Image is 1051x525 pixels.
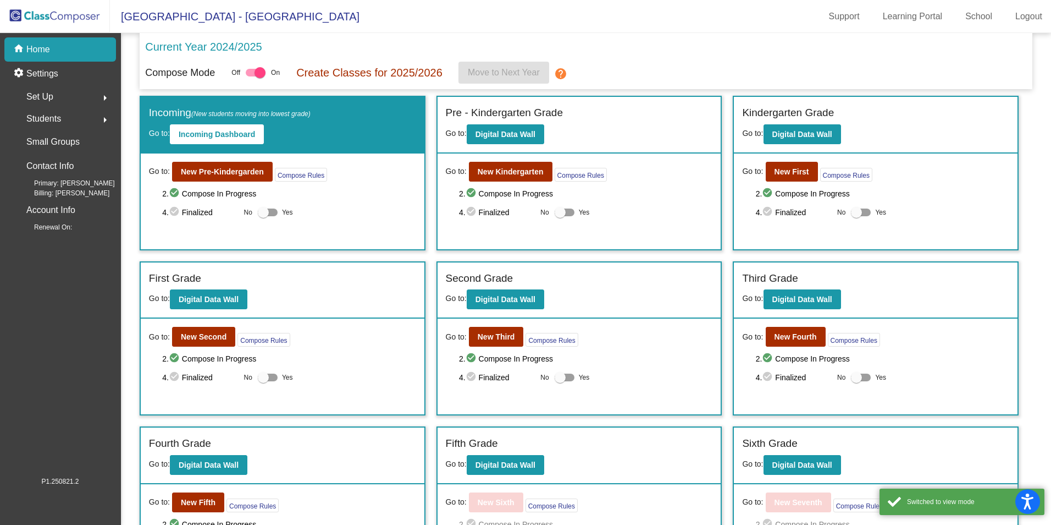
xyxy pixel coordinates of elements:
[16,188,109,198] span: Billing: [PERSON_NAME]
[446,105,563,121] label: Pre - Kindergarten Grade
[837,373,845,382] span: No
[555,168,607,182] button: Compose Rules
[469,493,523,512] button: New Sixth
[98,91,112,105] mat-icon: arrow_right
[540,373,549,382] span: No
[756,371,832,384] span: 4. Finalized
[554,67,567,80] mat-icon: help
[525,333,578,347] button: Compose Rules
[762,187,775,200] mat-icon: check_circle
[149,166,170,177] span: Go to:
[459,206,535,219] span: 4. Finalized
[837,207,845,217] span: No
[756,206,832,219] span: 4. Finalized
[820,8,869,25] a: Support
[475,130,535,139] b: Digital Data Wall
[181,332,226,341] b: New Second
[149,496,170,508] span: Go to:
[766,493,831,512] button: New Seventh
[756,187,1009,200] span: 2. Compose In Progress
[772,461,832,469] b: Digital Data Wall
[26,111,61,127] span: Students
[237,333,290,347] button: Compose Rules
[775,167,809,176] b: New First
[181,167,264,176] b: New Pre-Kindergarden
[875,206,886,219] span: Yes
[907,497,1036,507] div: Switched to view mode
[458,62,549,84] button: Move to Next Year
[468,68,540,77] span: Move to Next Year
[169,206,182,219] mat-icon: check_circle
[172,493,224,512] button: New Fifth
[162,206,238,219] span: 4. Finalized
[179,130,255,139] b: Incoming Dashboard
[191,110,311,118] span: (New students moving into lowest grade)
[446,460,467,468] span: Go to:
[271,68,280,78] span: On
[275,168,327,182] button: Compose Rules
[169,187,182,200] mat-icon: check_circle
[149,294,170,303] span: Go to:
[149,331,170,343] span: Go to:
[762,352,775,365] mat-icon: check_circle
[244,373,252,382] span: No
[469,327,524,347] button: New Third
[149,460,170,468] span: Go to:
[742,496,763,508] span: Go to:
[475,461,535,469] b: Digital Data Wall
[742,294,763,303] span: Go to:
[772,130,832,139] b: Digital Data Wall
[149,105,311,121] label: Incoming
[149,271,201,287] label: First Grade
[172,327,235,347] button: New Second
[181,498,215,507] b: New Fifth
[475,295,535,304] b: Digital Data Wall
[169,352,182,365] mat-icon: check_circle
[26,158,74,174] p: Contact Info
[579,206,590,219] span: Yes
[764,124,841,144] button: Digital Data Wall
[956,8,1001,25] a: School
[459,352,712,365] span: 2. Compose In Progress
[26,89,53,105] span: Set Up
[149,436,211,452] label: Fourth Grade
[446,331,467,343] span: Go to:
[466,371,479,384] mat-icon: check_circle
[467,124,544,144] button: Digital Data Wall
[145,65,215,80] p: Compose Mode
[98,113,112,127] mat-icon: arrow_right
[170,124,264,144] button: Incoming Dashboard
[162,187,416,200] span: 2. Compose In Progress
[466,187,479,200] mat-icon: check_circle
[742,460,763,468] span: Go to:
[742,105,834,121] label: Kindergarten Grade
[742,271,798,287] label: Third Grade
[162,371,238,384] span: 4. Finalized
[179,295,239,304] b: Digital Data Wall
[772,295,832,304] b: Digital Data Wall
[762,371,775,384] mat-icon: check_circle
[26,203,75,218] p: Account Info
[459,187,712,200] span: 2. Compose In Progress
[26,43,50,56] p: Home
[766,327,826,347] button: New Fourth
[459,371,535,384] span: 4. Finalized
[13,67,26,80] mat-icon: settings
[226,499,279,512] button: Compose Rules
[446,294,467,303] span: Go to:
[874,8,952,25] a: Learning Portal
[762,206,775,219] mat-icon: check_circle
[179,461,239,469] b: Digital Data Wall
[13,43,26,56] mat-icon: home
[26,134,80,150] p: Small Groups
[162,352,416,365] span: 2. Compose In Progress
[1006,8,1051,25] a: Logout
[296,64,442,81] p: Create Classes for 2025/2026
[467,289,544,309] button: Digital Data Wall
[244,207,252,217] span: No
[149,129,170,138] span: Go to:
[742,436,797,452] label: Sixth Grade
[446,436,498,452] label: Fifth Grade
[828,333,880,347] button: Compose Rules
[16,178,115,188] span: Primary: [PERSON_NAME]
